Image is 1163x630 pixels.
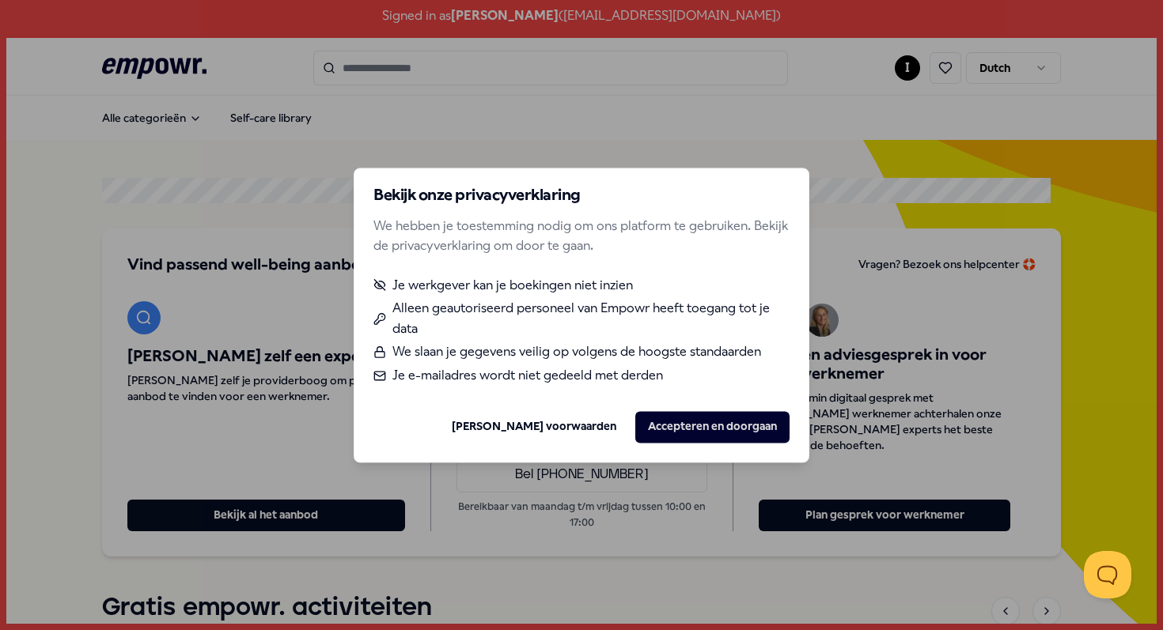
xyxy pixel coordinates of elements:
[452,418,616,436] a: [PERSON_NAME] voorwaarden
[439,411,629,443] button: [PERSON_NAME] voorwaarden
[373,299,790,339] li: Alleen geautoriseerd personeel van Empowr heeft toegang tot je data
[373,216,790,256] p: We hebben je toestemming nodig om ons platform te gebruiken. Bekijk de privacyverklaring om door ...
[373,187,790,203] h2: Bekijk onze privacyverklaring
[373,365,790,386] li: Je e-mailadres wordt niet gedeeld met derden
[373,275,790,296] li: Je werkgever kan je boekingen niet inzien
[635,411,790,443] button: Accepteren en doorgaan
[373,342,790,363] li: We slaan je gegevens veilig op volgens de hoogste standaarden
